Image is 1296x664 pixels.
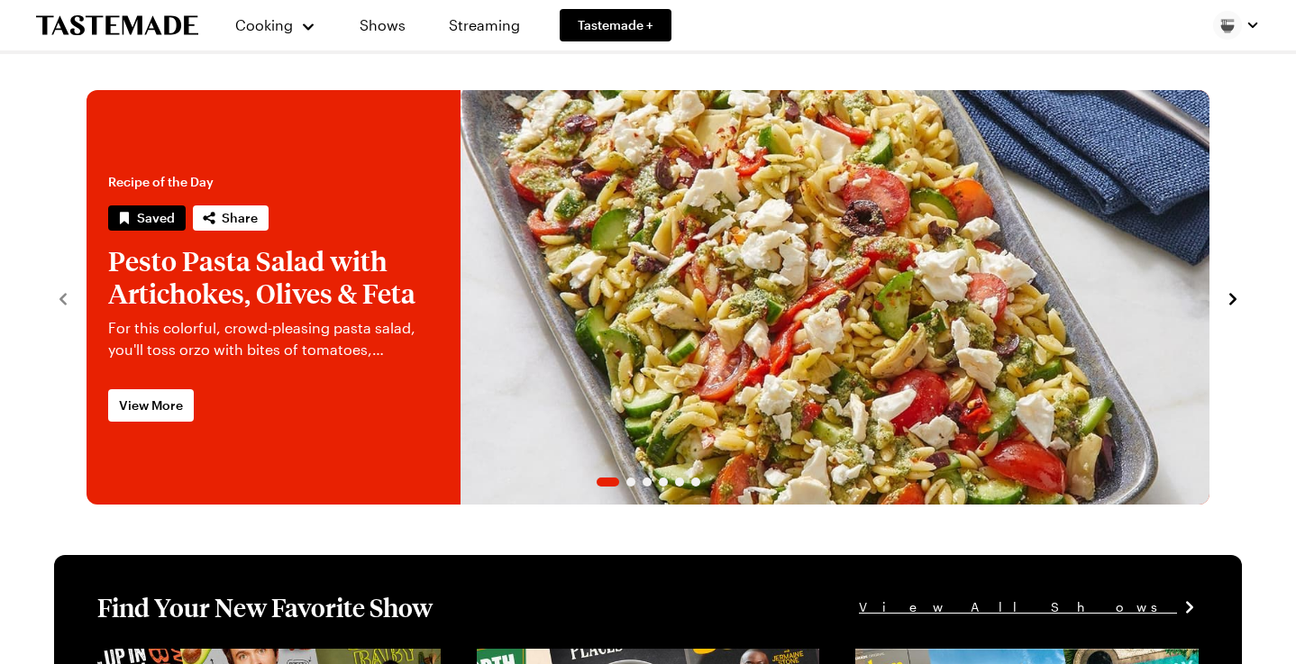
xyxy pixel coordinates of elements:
button: Cooking [234,4,316,47]
span: Saved [137,209,175,227]
a: View More [108,389,194,422]
button: Unsave Recipe [108,205,186,231]
a: View All Shows [859,597,1199,617]
span: Go to slide 2 [626,478,635,487]
img: Profile picture [1213,11,1242,40]
span: Go to slide 4 [659,478,668,487]
span: View All Shows [859,597,1177,617]
a: To Tastemade Home Page [36,15,198,36]
span: Share [222,209,258,227]
button: navigate to previous item [54,287,72,308]
button: Share [193,205,269,231]
h1: Find Your New Favorite Show [97,591,433,623]
button: Profile picture [1213,11,1260,40]
span: Go to slide 1 [597,478,619,487]
div: 1 / 6 [87,90,1209,505]
button: navigate to next item [1224,287,1242,308]
span: Tastemade + [578,16,653,34]
a: Tastemade + [560,9,671,41]
span: View More [119,396,183,414]
span: Go to slide 6 [691,478,700,487]
span: Go to slide 5 [675,478,684,487]
span: Cooking [235,16,293,33]
span: Go to slide 3 [643,478,652,487]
